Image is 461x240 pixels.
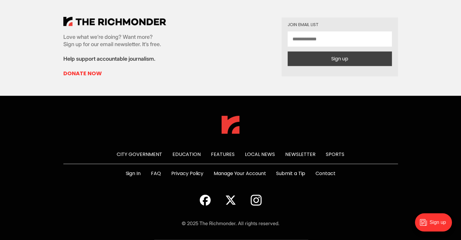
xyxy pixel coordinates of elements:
[172,151,201,158] a: Education
[171,170,204,177] a: Privacy Policy
[182,220,279,227] div: © 2025 The Richmonder. All rights reserved.
[63,17,166,26] img: The Richmonder Logo
[326,151,344,158] a: Sports
[151,170,161,177] a: FAQ
[276,170,305,177] a: Submit a Tip
[410,210,461,240] iframe: portal-trigger
[316,170,335,177] a: Contact
[285,151,316,158] a: Newsletter
[288,22,392,27] div: Join email list
[125,170,140,177] a: Sign In
[245,151,275,158] a: Local News
[63,55,166,63] p: Help support accountable journalism.
[211,151,235,158] a: Features
[63,33,166,48] p: Love what we’re doing? Want more? Sign up for our email newsletter. It’s free.
[214,170,266,177] a: Manage Your Account
[288,52,392,66] button: Sign up
[63,70,166,77] a: Donate Now
[222,116,239,134] img: The Richmonder
[117,151,162,158] a: City Government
